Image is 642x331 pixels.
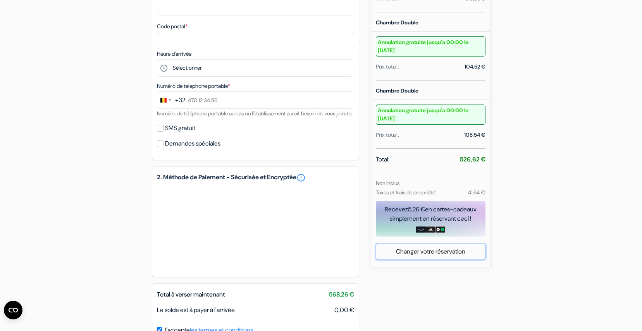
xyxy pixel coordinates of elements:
[465,63,485,71] div: 104,52 €
[464,131,485,139] div: 108,54 €
[416,226,426,233] img: amazon-card-no-text.png
[376,131,399,139] div: Prix total :
[376,105,485,125] small: Annulation gratuite jusqu'a 00:00 le [DATE]
[157,173,354,182] h5: 2. Méthode de Paiement - Sécurisée et Encryptée
[376,19,418,26] b: Chambre Double
[468,189,485,196] small: 41,64 €
[4,301,22,319] button: Ouvrir le widget CMP
[460,155,485,163] strong: 526,62 €
[376,36,485,57] small: Annulation gratuite jusqu'a 00:00 le [DATE]
[157,290,225,298] span: Total à verser maintenant
[408,205,425,213] span: 5,26 €
[426,226,435,233] img: adidas-card.png
[435,226,445,233] img: uber-uber-eats-card.png
[157,110,352,117] small: Numéro de téléphone portable au cas où l'établissement aurait besoin de vous joindre
[376,180,399,187] small: Non inclus
[157,306,235,314] span: Le solde est à payer à l'arrivée
[165,138,220,149] label: Demandes spéciales
[376,87,418,94] b: Chambre Double
[376,244,485,259] a: Changer votre réservation
[329,290,354,299] span: 568,26 €
[334,305,354,315] span: 0,00 €
[376,189,436,196] small: Taxes et frais de propriété:
[165,123,195,134] label: SMS gratuit
[157,50,191,58] label: Heure d'arrivée
[376,205,485,223] div: Recevez en cartes-cadeaux simplement en réservant ceci !
[157,92,185,108] button: Change country, selected Belgium (+32)
[376,155,389,164] span: Total:
[296,173,306,182] a: error_outline
[376,63,399,71] div: Prix total :
[175,96,185,105] div: +32
[157,22,188,31] label: Code postal
[155,184,356,272] iframe: Cadre de saisie sécurisé pour le paiement
[157,91,354,109] input: 470 12 34 56
[157,82,230,90] label: Numéro de telephone portable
